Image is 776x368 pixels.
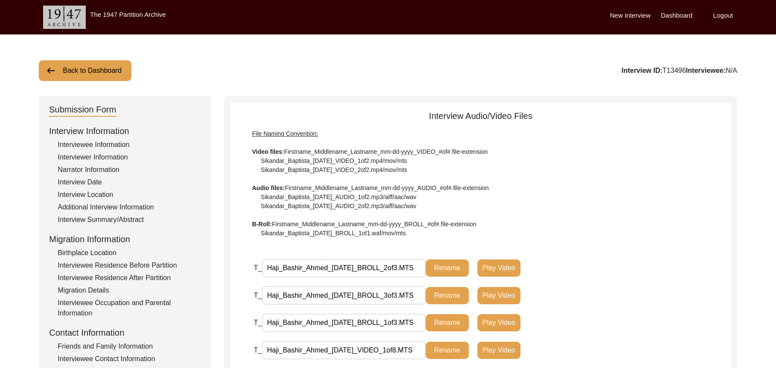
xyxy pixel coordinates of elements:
div: Interviewee Contact Information [58,354,201,364]
img: arrow-left.png [46,65,56,76]
button: Rename [426,259,469,277]
div: Narrator Information [58,165,201,175]
div: Interviewee Residence Before Partition [58,260,201,271]
span: File Naming Convention: [252,130,318,137]
div: Interview Date [58,177,201,187]
div: Friends and Family Information [58,341,201,352]
button: Play Video [477,287,520,304]
b: B-Roll: [252,221,272,228]
button: Play Video [477,259,520,277]
span: T_ [254,319,262,326]
img: header-logo.png [43,6,86,29]
label: Logout [713,11,733,21]
div: T13496 N/A [621,65,737,76]
span: T_ [254,292,262,299]
button: Play Video [477,342,520,359]
div: Contact Information [49,326,201,339]
label: The 1947 Partition Archive [90,11,166,18]
div: Interviewee Occupation and Parental Information [58,298,201,318]
b: Video files: [252,148,284,155]
div: Firstname_Middlename_Lastname_mm-dd-yyyy_VIDEO_#of#.file-extension Sikandar_Baptista_[DATE]_VIDEO... [252,129,709,238]
button: Rename [426,314,469,331]
span: T_ [254,346,262,354]
div: Submission Form [49,103,116,117]
div: Interviewee Information [58,140,201,150]
div: Birthplace Location [58,248,201,258]
button: Rename [426,342,469,359]
label: New Interview [610,11,651,21]
button: Back to Dashboard [39,60,131,81]
div: Interview Audio/Video Files [231,109,731,238]
div: Interviewee Residence After Partition [58,273,201,283]
div: Interview Information [49,125,201,137]
div: Migration Details [58,285,201,296]
button: Rename [426,287,469,304]
div: Migration Information [49,233,201,246]
b: Interviewee: [686,67,726,74]
label: Dashboard [661,11,692,21]
b: Interview ID: [621,67,662,74]
div: Additional Interview Information [58,202,201,212]
div: Interview Location [58,190,201,200]
button: Play Video [477,314,520,331]
b: Audio files: [252,184,285,191]
div: Interview Summary/Abstract [58,215,201,225]
div: Interviewer Information [58,152,201,162]
span: T_ [254,264,262,271]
